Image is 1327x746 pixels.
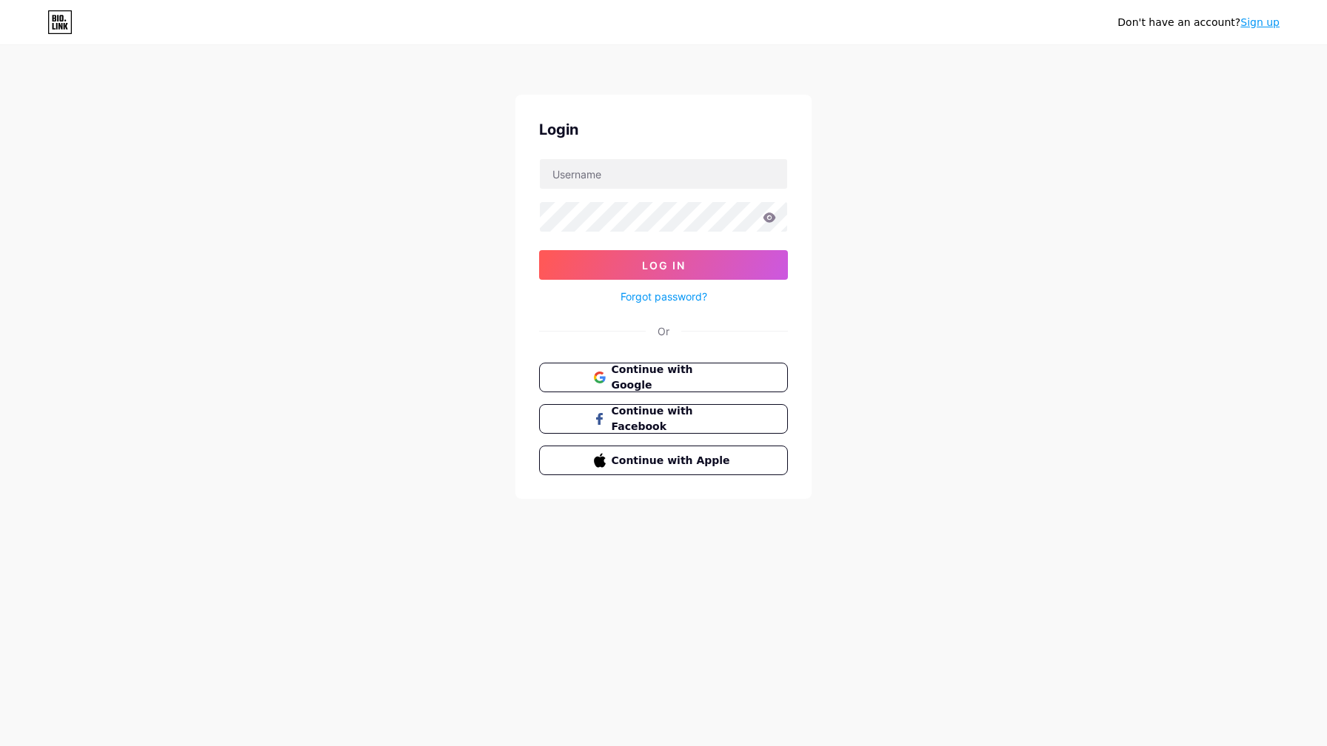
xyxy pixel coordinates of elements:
[539,363,788,392] button: Continue with Google
[539,250,788,280] button: Log In
[612,362,734,393] span: Continue with Google
[642,259,686,272] span: Log In
[540,159,787,189] input: Username
[539,446,788,475] button: Continue with Apple
[1117,15,1280,30] div: Don't have an account?
[612,403,734,434] span: Continue with Facebook
[539,118,788,141] div: Login
[612,453,734,468] span: Continue with Apple
[621,289,707,304] a: Forgot password?
[1240,16,1280,28] a: Sign up
[539,404,788,434] button: Continue with Facebook
[658,323,669,339] div: Or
